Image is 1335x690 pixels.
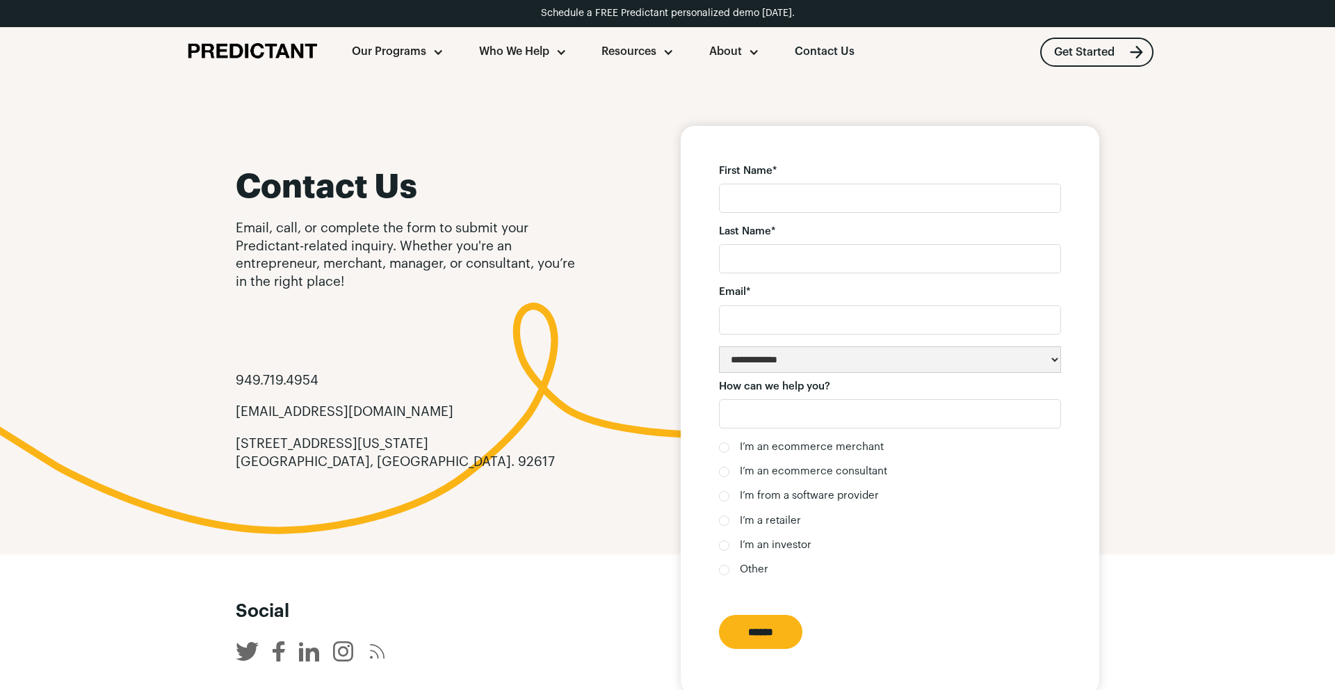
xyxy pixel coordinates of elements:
a: Get Started [1040,38,1154,67]
span: I’m a retailer [740,514,801,528]
span: I’m an investor [740,538,811,552]
div: Schedule a FREE Predictant personalized demo [DATE]. [541,7,795,20]
span: I’m an ecommerce consultant [740,465,887,479]
div: Who We Help [479,45,549,60]
label: Last Name* [719,225,1061,239]
div: Contact Us [795,45,855,60]
div: Resources [601,45,656,60]
div: About [692,27,777,77]
div: Social [236,600,1099,624]
span: Other [740,563,768,577]
div: Who We Help [461,27,584,77]
label: How can we help you? [719,380,1061,394]
h1: Contact Us [236,168,624,206]
span: I’m from a software provider [740,489,879,503]
div: Our Programs [334,27,462,77]
a: 949.719.4954 [236,372,318,390]
label: First Name* [719,164,1061,178]
a: [EMAIL_ADDRESS][DOMAIN_NAME] [236,403,453,422]
div: Our Programs [352,45,426,60]
span: I’m an ecommerce merchant [740,440,884,454]
div: Get Started [1054,47,1115,58]
div: [STREET_ADDRESS][US_STATE] [GEOGRAPHIC_DATA], [GEOGRAPHIC_DATA]. 92617 [236,435,555,471]
div: Resources [584,27,692,77]
div: About [709,45,742,60]
a: [STREET_ADDRESS][US_STATE][GEOGRAPHIC_DATA], [GEOGRAPHIC_DATA]. 92617 [236,435,555,471]
p: Email, call, or complete the form to submit your Predictant-related inquiry. Whether you're an en... [236,220,579,291]
label: Email* [719,285,1061,299]
a: Contact Us [777,27,872,77]
form: Email Form [719,164,1061,650]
